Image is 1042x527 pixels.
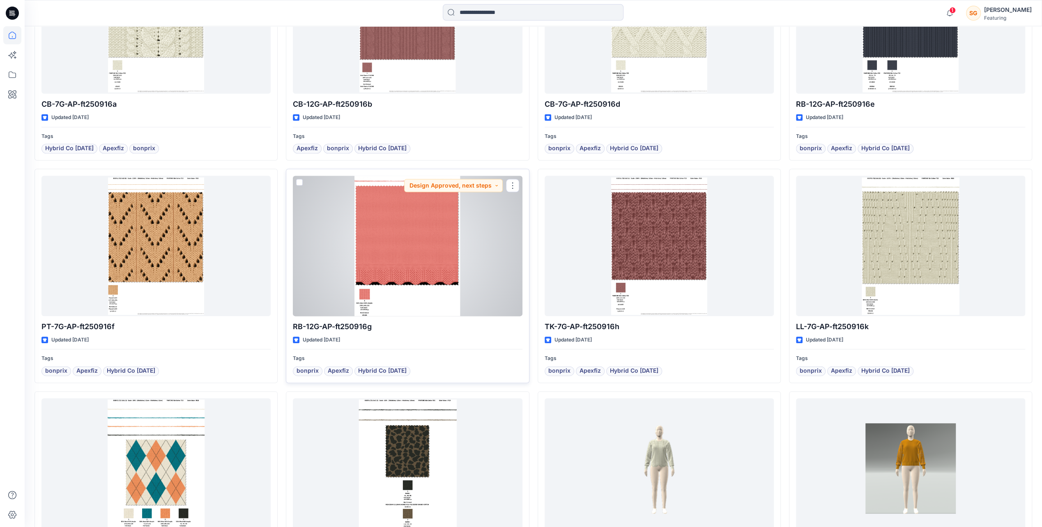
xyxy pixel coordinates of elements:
[103,144,124,154] span: Apexfiz
[293,176,522,316] a: RB-12G-AP-ft250916g
[45,144,94,154] span: Hybrid Co [DATE]
[328,366,349,376] span: Apexfiz
[610,366,658,376] span: Hybrid Co [DATE]
[949,7,956,14] span: 1
[293,321,522,332] p: RB-12G-AP-ft250916g
[358,144,407,154] span: Hybrid Co [DATE]
[545,176,774,316] a: TK-7G-AP-ft250916h
[796,354,1025,363] p: Tags
[327,144,349,154] span: bonprix
[554,113,592,122] p: Updated [DATE]
[966,6,981,21] div: SG
[548,366,570,376] span: bonprix
[610,144,658,154] span: Hybrid Co [DATE]
[293,354,522,363] p: Tags
[545,354,774,363] p: Tags
[831,366,852,376] span: Apexfiz
[545,132,774,141] p: Tags
[796,99,1025,110] p: RB-12G-AP-ft250916e
[554,336,592,344] p: Updated [DATE]
[580,366,601,376] span: Apexfiz
[861,366,910,376] span: Hybrid Co [DATE]
[796,132,1025,141] p: Tags
[45,366,67,376] span: bonprix
[41,132,271,141] p: Tags
[831,144,852,154] span: Apexfiz
[796,176,1025,316] a: LL-7G-AP-ft250916k
[548,144,570,154] span: bonprix
[984,15,1032,21] div: Featuring
[984,5,1032,15] div: [PERSON_NAME]
[303,113,340,122] p: Updated [DATE]
[293,132,522,141] p: Tags
[580,144,601,154] span: Apexfiz
[800,366,822,376] span: bonprix
[297,366,319,376] span: bonprix
[76,366,98,376] span: Apexfiz
[800,144,822,154] span: bonprix
[806,336,843,344] p: Updated [DATE]
[133,144,155,154] span: bonprix
[545,99,774,110] p: CB-7G-AP-ft250916d
[41,321,271,332] p: PT-7G-AP-ft250916f
[545,321,774,332] p: TK-7G-AP-ft250916h
[41,354,271,363] p: Tags
[303,336,340,344] p: Updated [DATE]
[358,366,407,376] span: Hybrid Co [DATE]
[107,366,155,376] span: Hybrid Co [DATE]
[806,113,843,122] p: Updated [DATE]
[293,99,522,110] p: CB-12G-AP-ft250916b
[41,176,271,316] a: PT-7G-AP-ft250916f
[51,336,89,344] p: Updated [DATE]
[41,99,271,110] p: CB-7G-AP-ft250916a
[51,113,89,122] p: Updated [DATE]
[297,144,318,154] span: Apexfiz
[861,144,910,154] span: Hybrid Co [DATE]
[796,321,1025,332] p: LL-7G-AP-ft250916k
